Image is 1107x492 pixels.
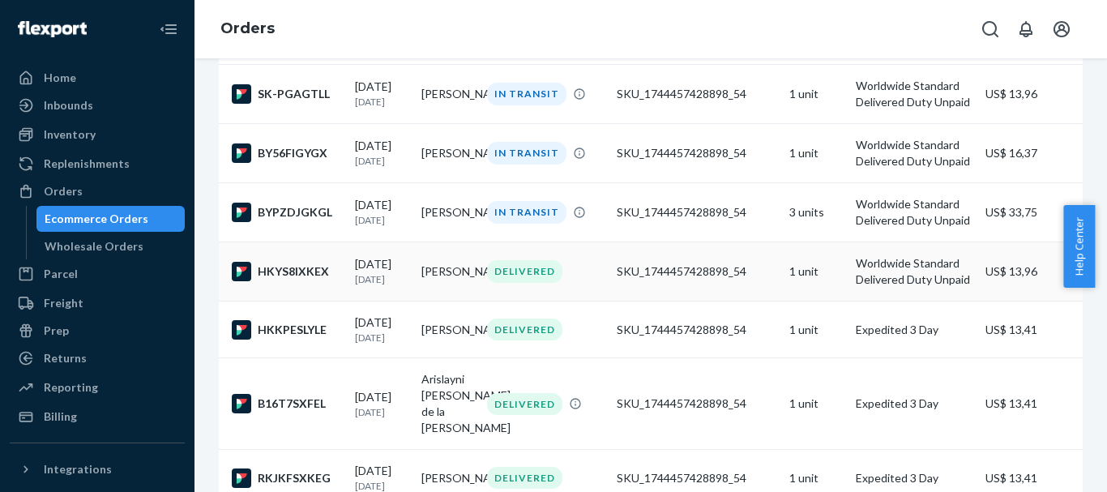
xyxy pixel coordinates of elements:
div: Parcel [44,266,78,282]
div: Inventory [44,126,96,143]
button: Integrations [10,456,185,482]
div: DELIVERED [487,260,562,282]
td: [PERSON_NAME] [415,242,481,302]
div: HKKPESLYLE [232,320,342,340]
div: [DATE] [355,389,408,419]
p: Worldwide Standard Delivered Duty Unpaid [856,255,972,288]
button: Help Center [1063,205,1095,288]
p: Worldwide Standard Delivered Duty Unpaid [856,78,972,110]
td: 1 unit [783,124,849,183]
a: Billing [10,404,185,430]
a: Orders [10,178,185,204]
div: SKU_1744457428898_54 [617,396,776,412]
button: Open account menu [1045,13,1078,45]
td: 1 unit [783,65,849,124]
p: Expedited 3 Day [856,322,972,338]
div: SKU_1744457428898_54 [617,86,776,102]
td: US$ 33,75 [979,183,1083,242]
div: Integrations [44,461,112,477]
div: RKJKFSXKEG [232,468,342,488]
a: Home [10,65,185,91]
td: [PERSON_NAME] [415,65,481,124]
img: Flexport logo [18,21,87,37]
td: Arislayni [PERSON_NAME] de la [PERSON_NAME] [415,358,481,450]
td: 1 unit [783,358,849,450]
div: Home [44,70,76,86]
p: [DATE] [355,405,408,419]
div: Orders [44,183,83,199]
div: SKU_1744457428898_54 [617,322,776,338]
td: US$ 13,96 [979,65,1083,124]
td: US$ 13,96 [979,242,1083,302]
td: US$ 13,41 [979,302,1083,358]
p: Worldwide Standard Delivered Duty Unpaid [856,137,972,169]
a: Prep [10,318,185,344]
button: Open notifications [1010,13,1042,45]
div: [DATE] [355,314,408,344]
a: Parcel [10,261,185,287]
a: Wholesale Orders [36,233,186,259]
a: Orders [220,19,275,37]
td: [PERSON_NAME] [415,302,481,358]
p: [DATE] [355,154,408,168]
a: Returns [10,345,185,371]
div: SKU_1744457428898_54 [617,263,776,280]
div: [DATE] [355,197,408,227]
td: US$ 13,41 [979,358,1083,450]
a: Reporting [10,374,185,400]
div: BY56FIGYGX [232,143,342,163]
div: Prep [44,323,69,339]
p: [DATE] [355,213,408,227]
td: US$ 16,37 [979,124,1083,183]
div: SK-PGAGTLL [232,84,342,104]
p: [DATE] [355,272,408,286]
div: SKU_1744457428898_54 [617,470,776,486]
div: [DATE] [355,138,408,168]
a: Ecommerce Orders [36,206,186,232]
a: Replenishments [10,151,185,177]
div: Replenishments [44,156,130,172]
div: SKU_1744457428898_54 [617,145,776,161]
div: Reporting [44,379,98,396]
div: Ecommerce Orders [45,211,148,227]
td: 1 unit [783,302,849,358]
div: DELIVERED [487,467,562,489]
ol: breadcrumbs [207,6,288,53]
div: Billing [44,409,77,425]
div: B16T7SXFEL [232,394,342,413]
p: [DATE] [355,95,408,109]
div: Returns [44,350,87,366]
div: BYPZDJGKGL [232,203,342,222]
div: [DATE] [355,79,408,109]
button: Close Navigation [152,13,185,45]
td: [PERSON_NAME] [415,124,481,183]
div: DELIVERED [487,393,562,415]
div: DELIVERED [487,319,562,340]
button: Open Search Box [974,13,1007,45]
div: HKYS8IXKEX [232,262,342,281]
td: [PERSON_NAME] [415,183,481,242]
div: SKU_1744457428898_54 [617,204,776,220]
div: IN TRANSIT [487,83,566,105]
a: Inventory [10,122,185,148]
a: Inbounds [10,92,185,118]
div: Wholesale Orders [45,238,143,255]
div: Freight [44,295,83,311]
a: Freight [10,290,185,316]
p: Expedited 3 Day [856,396,972,412]
p: Worldwide Standard Delivered Duty Unpaid [856,196,972,229]
td: 3 units [783,183,849,242]
div: IN TRANSIT [487,142,566,164]
td: 1 unit [783,242,849,302]
div: [DATE] [355,256,408,286]
p: [DATE] [355,331,408,344]
p: Expedited 3 Day [856,470,972,486]
div: Inbounds [44,97,93,113]
div: IN TRANSIT [487,201,566,223]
